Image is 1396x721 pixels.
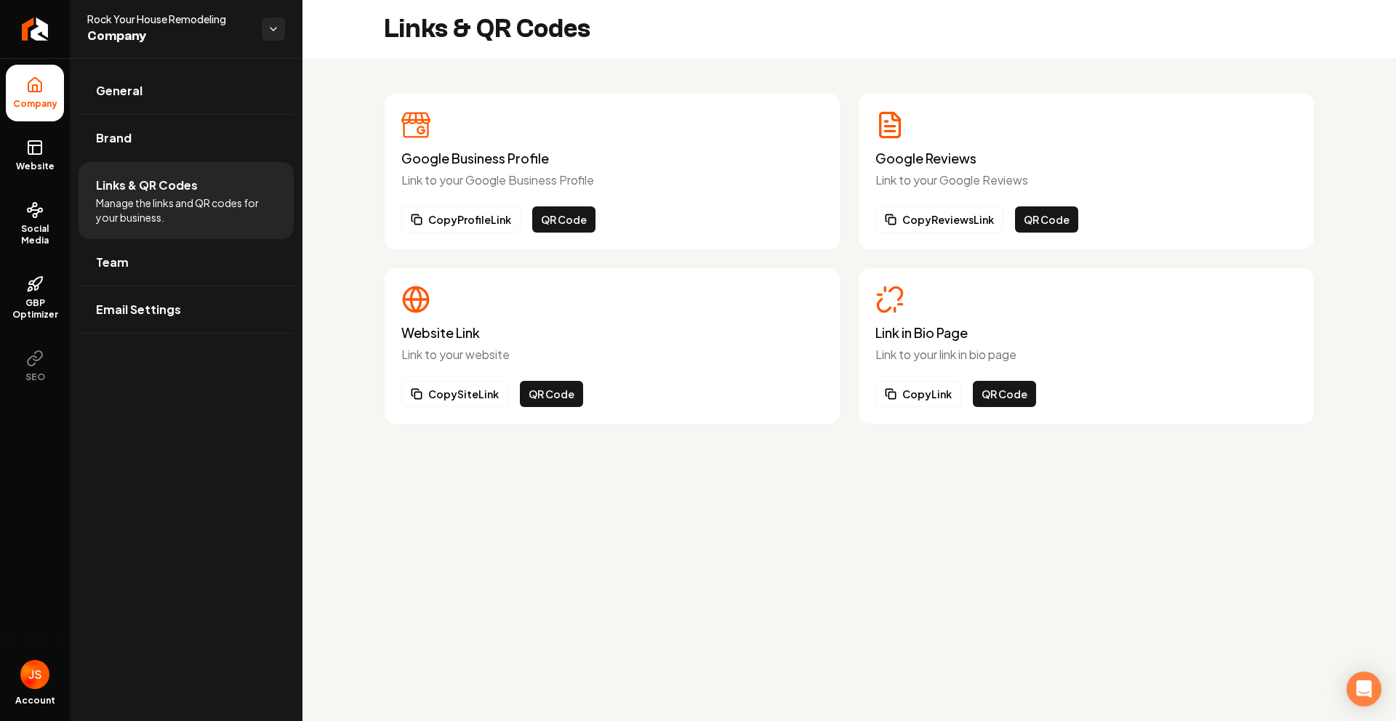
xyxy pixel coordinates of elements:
[96,254,129,271] span: Team
[875,172,1297,189] p: Link to your Google Reviews
[875,206,1003,233] button: CopyReviewsLink
[401,326,823,340] h3: Website Link
[20,660,49,689] img: James Shamoun
[875,326,1297,340] h3: Link in Bio Page
[20,660,49,689] button: Open user button
[10,161,60,172] span: Website
[532,206,595,233] button: QR Code
[15,695,55,706] span: Account
[96,196,276,225] span: Manage the links and QR codes for your business.
[401,346,823,363] p: Link to your website
[87,12,250,26] span: Rock Your House Remodeling
[96,177,198,194] span: Links & QR Codes
[875,381,961,407] button: CopyLink
[401,206,521,233] button: CopyProfileLink
[384,15,590,44] h2: Links & QR Codes
[6,264,64,332] a: GBP Optimizer
[79,239,294,286] a: Team
[401,172,823,189] p: Link to your Google Business Profile
[22,17,49,41] img: Rebolt Logo
[79,286,294,333] a: Email Settings
[520,381,583,407] button: QR Code
[79,115,294,161] a: Brand
[875,151,1297,166] h3: Google Reviews
[6,190,64,258] a: Social Media
[1347,672,1381,706] div: Open Intercom Messenger
[973,381,1036,407] button: QR Code
[1015,206,1078,233] button: QR Code
[96,301,181,318] span: Email Settings
[20,371,51,383] span: SEO
[7,98,63,110] span: Company
[6,223,64,246] span: Social Media
[6,127,64,184] a: Website
[6,338,64,395] button: SEO
[96,82,143,100] span: General
[6,297,64,321] span: GBP Optimizer
[79,68,294,114] a: General
[401,381,508,407] button: CopySiteLink
[401,151,823,166] h3: Google Business Profile
[87,26,250,47] span: Company
[96,129,132,147] span: Brand
[875,346,1297,363] p: Link to your link in bio page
